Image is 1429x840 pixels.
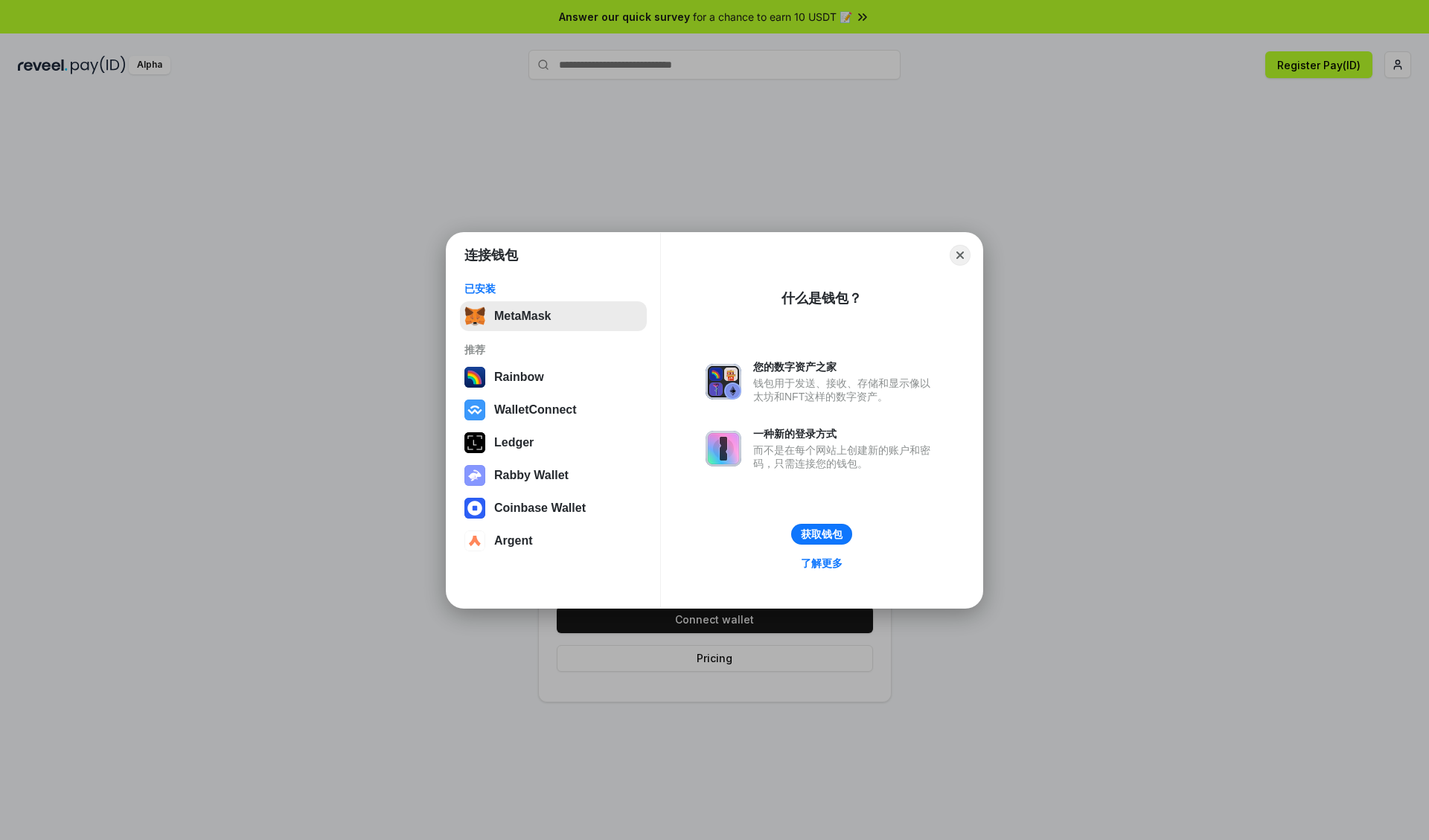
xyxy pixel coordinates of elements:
[781,289,862,307] div: 什么是钱包？
[494,501,586,515] div: Coinbase Wallet
[464,282,642,295] div: 已安装
[753,376,938,403] div: 钱包用于发送、接收、存储和显示像以太坊和NFT这样的数字资产。
[801,557,843,570] div: 了解更多
[706,364,741,400] img: svg+xml,%3Csvg%20xmlns%3D%22http%3A%2F%2Fwww.w3.org%2F2000%2Fsvg%22%20fill%3D%22none%22%20viewBox...
[753,427,938,440] div: 一种新的登录方式
[950,245,971,266] button: Close
[792,554,851,573] a: 了解更多
[460,362,647,392] button: Rainbow
[460,301,647,331] button: MetaMask
[494,469,569,482] div: Rabby Wallet
[460,493,647,523] button: Coinbase Wallet
[494,371,544,384] div: Rainbow
[494,534,533,548] div: Argent
[494,310,551,323] div: MetaMask
[753,360,938,373] div: 您的数字资产之家
[706,431,741,467] img: svg+xml,%3Csvg%20xmlns%3D%22http%3A%2F%2Fwww.w3.org%2F2000%2Fsvg%22%20fill%3D%22none%22%20viewBox...
[464,400,485,420] img: svg+xml,%3Csvg%20width%3D%2228%22%20height%3D%2228%22%20viewBox%3D%220%200%2028%2028%22%20fill%3D...
[464,432,485,453] img: svg+xml,%3Csvg%20xmlns%3D%22http%3A%2F%2Fwww.w3.org%2F2000%2Fsvg%22%20width%3D%2228%22%20height%3...
[791,524,852,545] button: 获取钱包
[460,526,647,556] button: Argent
[464,367,485,388] img: svg+xml,%3Csvg%20width%3D%22120%22%20height%3D%22120%22%20viewBox%3D%220%200%20120%20120%22%20fil...
[460,461,647,490] button: Rabby Wallet
[753,443,938,470] div: 而不是在每个网站上创建新的账户和密码，只需连接您的钱包。
[464,246,518,264] h1: 连接钱包
[464,306,485,327] img: svg+xml,%3Csvg%20fill%3D%22none%22%20height%3D%2233%22%20viewBox%3D%220%200%2035%2033%22%20width%...
[464,530,485,551] img: svg+xml,%3Csvg%20width%3D%2228%22%20height%3D%2228%22%20viewBox%3D%220%200%2028%2028%22%20fill%3D...
[494,436,534,449] div: Ledger
[494,403,577,417] div: WalletConnect
[464,343,642,356] div: 推荐
[460,428,647,458] button: Ledger
[464,498,485,519] img: svg+xml,%3Csvg%20width%3D%2228%22%20height%3D%2228%22%20viewBox%3D%220%200%2028%2028%22%20fill%3D...
[801,528,843,541] div: 获取钱包
[460,395,647,425] button: WalletConnect
[464,465,485,486] img: svg+xml,%3Csvg%20xmlns%3D%22http%3A%2F%2Fwww.w3.org%2F2000%2Fsvg%22%20fill%3D%22none%22%20viewBox...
